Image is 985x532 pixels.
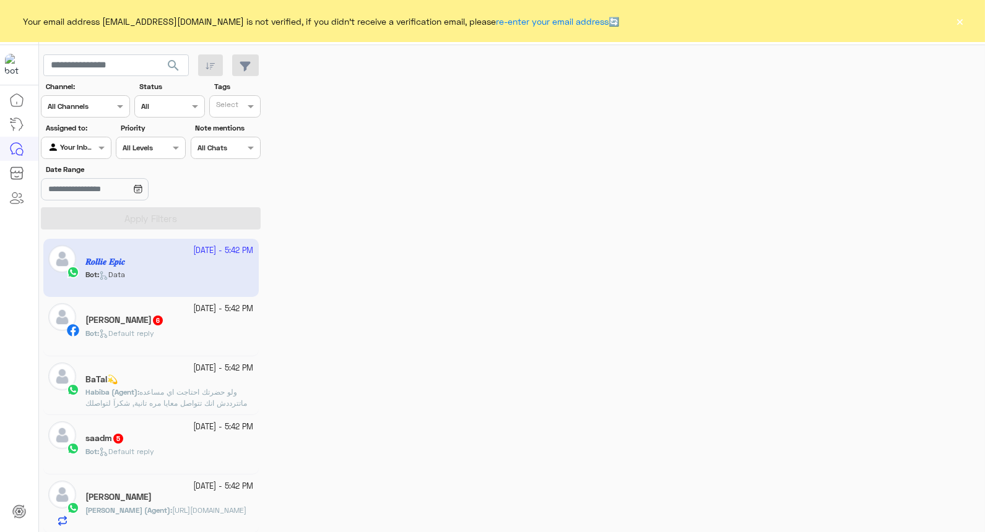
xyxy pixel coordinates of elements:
img: defaultAdmin.png [48,481,76,508]
a: re-enter your email address [497,16,609,27]
b: : [85,447,99,456]
label: Note mentions [195,122,259,134]
button: search [158,54,189,81]
label: Status [139,81,203,92]
small: [DATE] - 5:42 PM [194,303,254,315]
label: Priority [121,122,184,134]
img: defaultAdmin.png [48,363,76,390]
h5: adam [85,492,152,502]
h5: Ahmed Khedr [85,315,164,325]
label: Tags [214,81,259,92]
img: Facebook [67,324,79,337]
h5: BaTal💫 [85,374,118,385]
img: WhatsApp [67,442,79,455]
b: : [85,328,99,338]
span: Habiba (Agent) [85,387,137,397]
label: Channel: [46,81,129,92]
img: WhatsApp [67,384,79,396]
img: defaultAdmin.png [48,421,76,449]
img: WhatsApp [67,502,79,514]
span: https://www.dubaiphone.net/store-locator/ [172,505,246,515]
span: [PERSON_NAME] (Agent) [85,505,170,515]
div: Select [214,99,238,113]
small: [DATE] - 5:42 PM [194,481,254,492]
img: 1403182699927242 [5,54,27,76]
h5: saadm [85,433,124,444]
span: ولو حضرتك احتاجت اي مساعده ماتترددش انك تتواصل معايا مره تانية, شكراَ لتواصلك مع دبي فون❤️ [85,387,247,419]
button: × [954,15,966,27]
span: Default reply [99,328,154,338]
span: Bot [85,328,97,338]
img: defaultAdmin.png [48,303,76,331]
b: : [85,387,139,397]
b: : [85,505,172,515]
small: [DATE] - 5:42 PM [194,421,254,433]
label: Assigned to: [46,122,110,134]
small: [DATE] - 5:42 PM [194,363,254,374]
span: 6 [153,315,163,325]
span: Bot [85,447,97,456]
span: Your email address [EMAIL_ADDRESS][DOMAIN_NAME] is not verified, if you didn't receive a verifica... [24,15,620,28]
button: Apply Filters [41,207,261,230]
label: Date Range [46,164,184,175]
span: 5 [113,434,123,444]
span: search [166,58,181,73]
span: Default reply [99,447,154,456]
